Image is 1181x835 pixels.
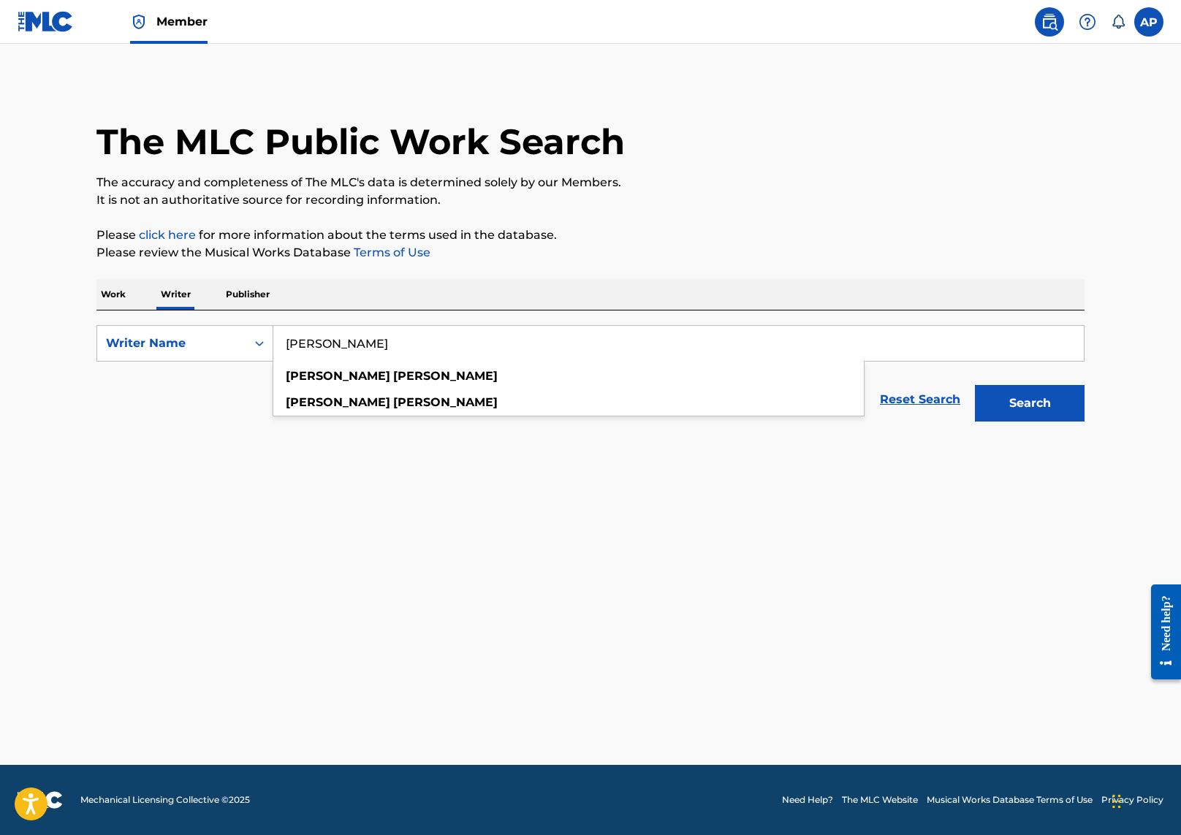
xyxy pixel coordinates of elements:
strong: [PERSON_NAME] [393,369,498,383]
span: Mechanical Licensing Collective © 2025 [80,793,250,807]
img: search [1041,13,1058,31]
a: Privacy Policy [1101,793,1163,807]
div: User Menu [1134,7,1163,37]
iframe: Chat Widget [1108,765,1181,835]
div: Writer Name [106,335,238,352]
p: Work [96,279,130,310]
p: It is not an authoritative source for recording information. [96,191,1085,209]
h1: The MLC Public Work Search [96,120,625,164]
a: click here [139,228,196,242]
a: Need Help? [782,793,833,807]
div: Notifications [1111,15,1125,29]
img: help [1079,13,1096,31]
p: Writer [156,279,195,310]
iframe: Resource Center [1140,573,1181,691]
p: The accuracy and completeness of The MLC's data is determined solely by our Members. [96,174,1085,191]
div: Drag [1112,779,1121,823]
button: Search [975,385,1085,422]
form: Search Form [96,325,1085,429]
a: Reset Search [873,384,968,416]
div: Help [1073,7,1102,37]
img: logo [18,791,63,809]
strong: [PERSON_NAME] [286,369,390,383]
p: Publisher [221,279,274,310]
span: Member [156,13,208,30]
p: Please for more information about the terms used in the database. [96,226,1085,244]
a: Terms of Use [351,245,430,259]
strong: [PERSON_NAME] [286,395,390,409]
strong: [PERSON_NAME] [393,395,498,409]
a: Musical Works Database Terms of Use [927,793,1093,807]
a: Public Search [1035,7,1064,37]
img: MLC Logo [18,11,74,32]
p: Please review the Musical Works Database [96,244,1085,262]
img: Top Rightsholder [130,13,148,31]
a: The MLC Website [842,793,918,807]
